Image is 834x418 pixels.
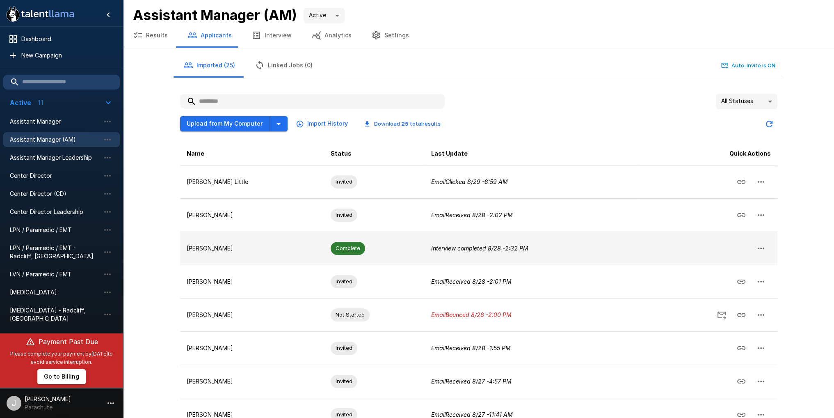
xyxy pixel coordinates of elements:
p: [PERSON_NAME] [187,244,318,253]
span: Copy Interview Link [731,410,751,417]
p: [PERSON_NAME] [187,278,318,286]
th: Last Update [425,142,637,165]
button: Results [123,24,178,47]
span: Copy Interview Link [731,177,751,184]
i: Email Received 8/28 - 1:55 PM [431,345,511,351]
div: Active [304,8,345,23]
button: Interview [242,24,302,47]
span: Copy Interview Link [731,277,751,284]
i: Email Received 8/27 - 11:41 AM [431,411,513,418]
span: Invited [331,178,357,186]
button: Settings [361,24,419,47]
th: Status [324,142,425,165]
button: Auto-Invite is ON [720,59,777,72]
button: Import History [294,116,351,131]
p: [PERSON_NAME] [187,311,318,319]
span: Invited [331,344,357,352]
span: Not Started [331,311,370,319]
p: [PERSON_NAME] [187,344,318,352]
i: Email Received 8/27 - 4:57 PM [431,378,512,385]
i: Email Received 8/28 - 2:01 PM [431,278,512,285]
button: Upload from My Computer [180,116,270,131]
th: Name [180,142,324,165]
span: Copy Interview Link [731,377,751,384]
button: Analytics [302,24,361,47]
span: Invited [331,377,357,385]
p: [PERSON_NAME] [187,211,318,219]
button: Imported (25) [174,54,245,77]
b: Assistant Manager (AM) [133,7,297,23]
span: Complete [331,244,365,252]
span: Copy Interview Link [731,211,751,218]
span: Copy Interview Link [731,344,751,351]
span: Invited [331,278,357,285]
p: [PERSON_NAME] Little [187,178,318,186]
button: Applicants [178,24,242,47]
p: [PERSON_NAME] [187,377,318,386]
th: Quick Actions [638,142,777,165]
i: Email Bounced 8/28 - 2:00 PM [431,311,512,318]
span: Send Invitation [712,310,731,317]
div: All Statuses [716,94,777,109]
button: Download 25 totalresults [358,117,447,130]
i: Interview completed 8/28 - 2:32 PM [431,245,528,252]
i: Email Received 8/28 - 2:02 PM [431,211,513,218]
span: Copy Interview Link [731,310,751,317]
button: Updated Today - 4:40 PM [761,116,777,132]
span: Invited [331,211,357,219]
i: Email Clicked 8/29 - 8:59 AM [431,178,508,185]
b: 25 [401,120,409,127]
button: Linked Jobs (0) [245,54,322,77]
